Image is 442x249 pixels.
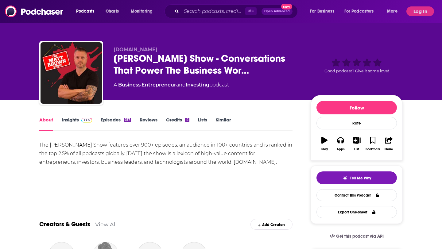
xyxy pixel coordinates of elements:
[306,6,342,16] button: open menu
[5,6,64,17] img: Podchaser - Follow, Share and Rate Podcasts
[316,101,397,114] button: Follow
[166,117,189,131] a: Credits4
[176,82,186,88] span: and
[316,171,397,184] button: tell me why sparkleTell Me Why
[316,206,397,218] button: Export One-Sheet
[343,176,347,181] img: tell me why sparkle
[39,141,293,167] div: The [PERSON_NAME] Show features over 900+ episodes, an audience in 100+ countries and is ranked i...
[406,6,434,16] button: Log In
[114,81,229,89] div: A podcast
[141,82,142,88] span: ,
[354,147,359,151] div: List
[324,69,389,73] span: Good podcast? Give it some love!
[311,47,403,85] div: Good podcast? Give it some love!
[198,117,207,131] a: Lists
[387,7,397,16] span: More
[325,229,389,244] a: Get this podcast via API
[62,117,92,131] a: InsightsPodchaser Pro
[170,4,304,18] div: Search podcasts, credits, & more...
[264,10,290,13] span: Open Advanced
[366,147,380,151] div: Bookmark
[114,47,157,52] span: [DOMAIN_NAME]
[250,219,293,230] div: Add Creators
[350,176,371,181] span: Tell Me Why
[126,6,161,16] button: open menu
[41,42,102,104] img: Matt Brown Show - Conversations That Power The Business World.
[185,118,189,122] div: 4
[101,117,131,131] a: Episodes937
[344,7,374,16] span: For Podcasters
[365,133,381,155] button: Bookmark
[316,189,397,201] a: Contact This Podcast
[216,117,231,131] a: Similar
[383,6,405,16] button: open menu
[39,220,90,228] a: Creators & Guests
[39,117,53,131] a: About
[316,133,332,155] button: Play
[102,6,122,16] a: Charts
[245,7,257,15] span: ⌘ K
[381,133,397,155] button: Share
[181,6,245,16] input: Search podcasts, credits, & more...
[140,117,157,131] a: Reviews
[321,147,328,151] div: Play
[118,82,141,88] a: Business
[349,133,365,155] button: List
[385,147,393,151] div: Share
[332,133,348,155] button: Apps
[124,118,131,122] div: 937
[95,221,117,228] a: View All
[81,118,92,123] img: Podchaser Pro
[72,6,102,16] button: open menu
[106,7,119,16] span: Charts
[142,82,176,88] a: Entrepreneur
[281,4,292,10] span: New
[340,6,383,16] button: open menu
[310,7,334,16] span: For Business
[337,147,345,151] div: Apps
[316,117,397,129] div: Rate
[262,8,293,15] button: Open AdvancedNew
[336,234,384,239] span: Get this podcast via API
[186,82,209,88] a: Investing
[76,7,94,16] span: Podcasts
[131,7,153,16] span: Monitoring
